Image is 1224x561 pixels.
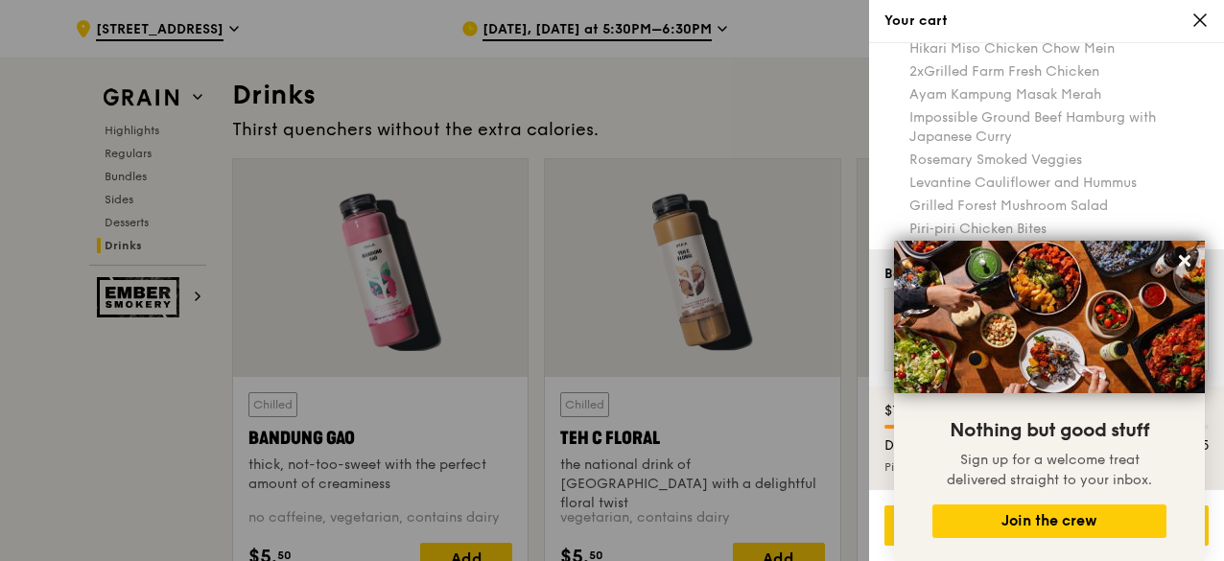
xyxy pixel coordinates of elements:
div: Levantine Cauliflower and Hummus [909,174,1209,193]
button: Close [1169,245,1200,276]
div: Piri‑piri Chicken Bites [909,220,1209,239]
div: Hikari Miso Chicken Chow Mein [909,39,1209,58]
span: Sign up for a welcome treat delivered straight to your inbox. [947,452,1152,488]
div: Your cart [884,12,1209,31]
span: 2x [909,63,924,80]
div: Grilled Forest Mushroom Salad [909,197,1209,216]
div: Ayam Kampung Masak Merah [909,85,1209,105]
div: Rosemary Smoked Veggies [909,151,1209,170]
div: $18.06 more to reduce delivery fee to $8.00 [884,402,1209,421]
div: Pick up for free at the nearest Food Point [884,459,1209,475]
button: Join the crew [932,504,1166,538]
div: Grilled Farm Fresh Chicken [909,62,1209,82]
div: Delivery fee [873,436,1134,456]
img: DSC07876-Edit02-Large.jpeg [894,241,1205,393]
div: Impossible Ground Beef Hamburg with Japanese Curry [909,108,1209,147]
span: Nothing but good stuff [950,419,1149,442]
div: Better paired with [884,265,1006,284]
div: Go to checkout - $108.35 [884,505,1209,546]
